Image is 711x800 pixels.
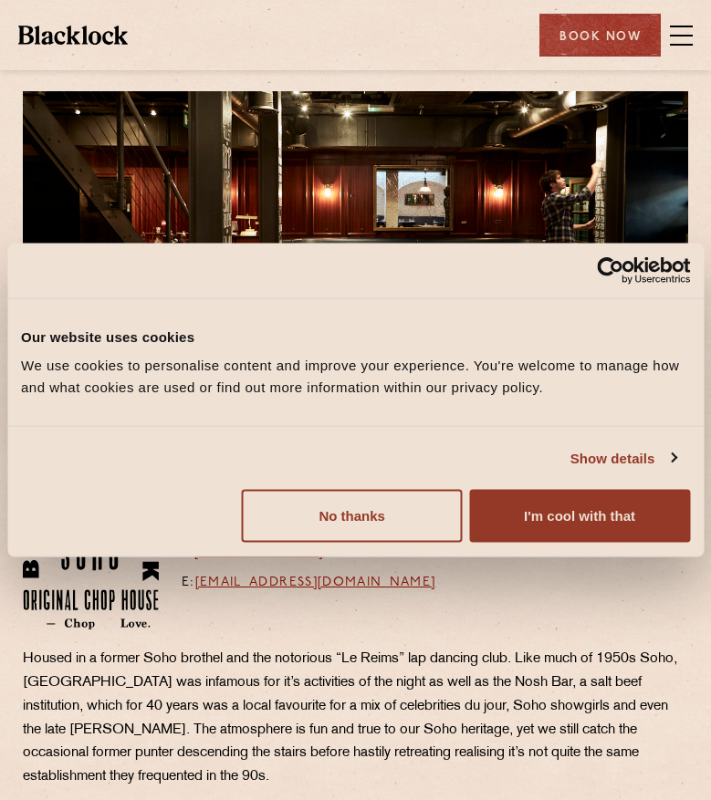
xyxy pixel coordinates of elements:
button: No thanks [242,490,463,543]
div: Our website uses cookies [21,326,690,348]
a: [EMAIL_ADDRESS][DOMAIN_NAME] [195,576,436,589]
a: Usercentrics Cookiebot - opens in a new window [530,256,690,284]
div: We use cookies to personalise content and improve your experience. You're welcome to manage how a... [21,355,690,399]
button: I'm cool with that [469,490,690,543]
div: Book Now [539,14,661,57]
a: Show details [570,447,676,469]
p: Housed in a former Soho brothel and the notorious “Le Reims” lap dancing club. Like much of 1950s... [23,648,688,789]
img: Soho-stamp-default.svg [23,493,159,629]
img: BL_Textured_Logo-footer-cropped.svg [18,26,128,44]
p: E: [182,573,436,594]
